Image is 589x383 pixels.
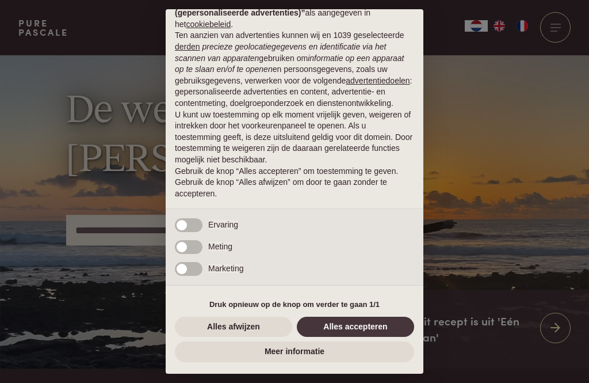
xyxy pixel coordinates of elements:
[175,41,200,53] button: derden
[175,54,404,74] em: informatie op een apparaat op te slaan en/of te openen
[346,75,410,87] button: advertentiedoelen
[208,220,238,229] span: Ervaring
[208,242,232,251] span: Meting
[175,317,292,338] button: Alles afwijzen
[186,20,231,29] a: cookiebeleid
[175,166,414,200] p: Gebruik de knop “Alles accepteren” om toestemming te geven. Gebruik de knop “Alles afwijzen” om d...
[175,42,386,63] em: precieze geolocatiegegevens en identificatie via het scannen van apparaten
[175,342,414,362] button: Meer informatie
[208,264,243,273] span: Marketing
[175,30,414,109] p: Ten aanzien van advertenties kunnen wij en 1039 geselecteerde gebruiken om en persoonsgegevens, z...
[175,109,414,166] p: U kunt uw toestemming op elk moment vrijelijk geven, weigeren of intrekken door het voorkeurenpan...
[297,317,414,338] button: Alles accepteren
